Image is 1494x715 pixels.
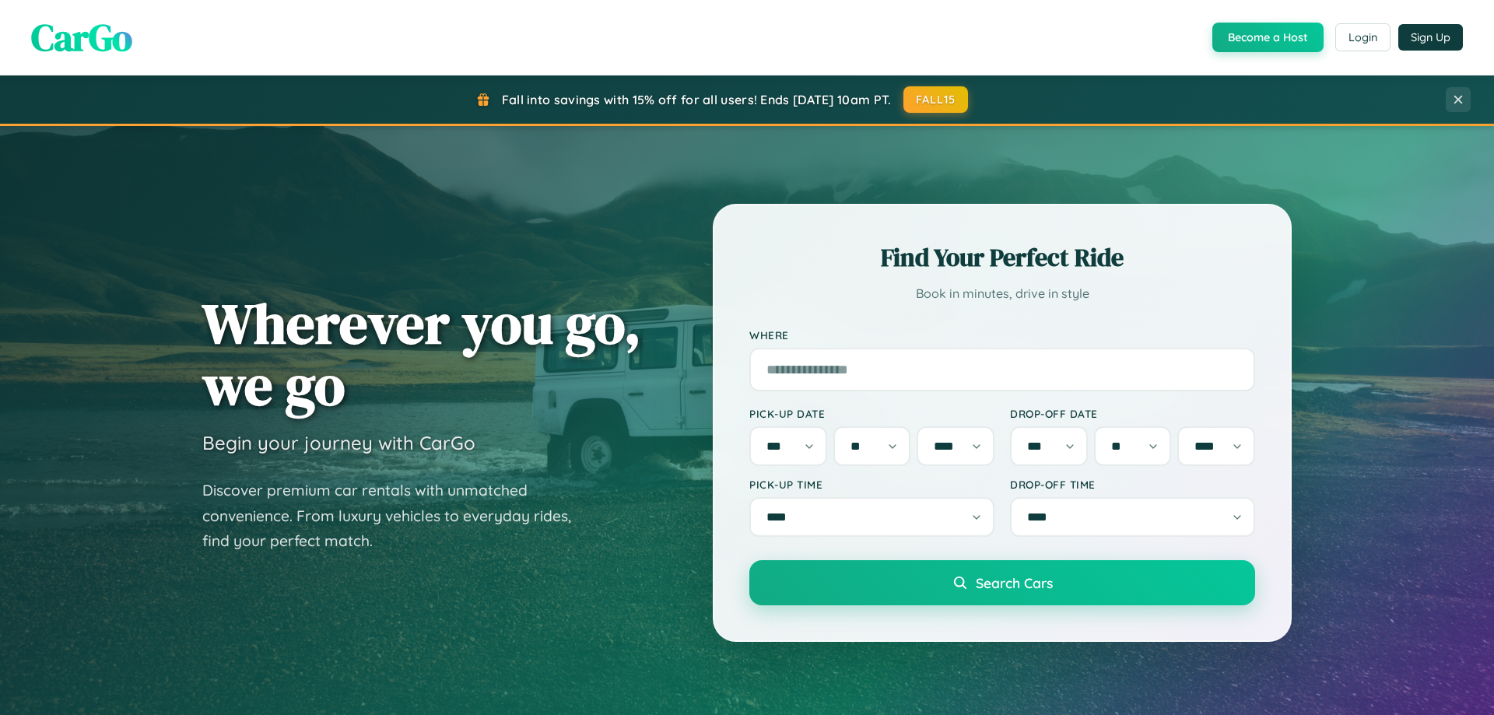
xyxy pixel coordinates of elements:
button: Login [1335,23,1391,51]
h3: Begin your journey with CarGo [202,431,475,454]
p: Discover premium car rentals with unmatched convenience. From luxury vehicles to everyday rides, ... [202,478,591,554]
button: Search Cars [749,560,1255,605]
h1: Wherever you go, we go [202,293,641,415]
label: Pick-up Date [749,407,994,420]
span: CarGo [31,12,132,63]
label: Where [749,328,1255,342]
p: Book in minutes, drive in style [749,282,1255,305]
span: Fall into savings with 15% off for all users! Ends [DATE] 10am PT. [502,92,892,107]
span: Search Cars [976,574,1053,591]
label: Drop-off Date [1010,407,1255,420]
h2: Find Your Perfect Ride [749,240,1255,275]
button: FALL15 [903,86,969,113]
label: Pick-up Time [749,478,994,491]
button: Sign Up [1398,24,1463,51]
button: Become a Host [1212,23,1324,52]
label: Drop-off Time [1010,478,1255,491]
